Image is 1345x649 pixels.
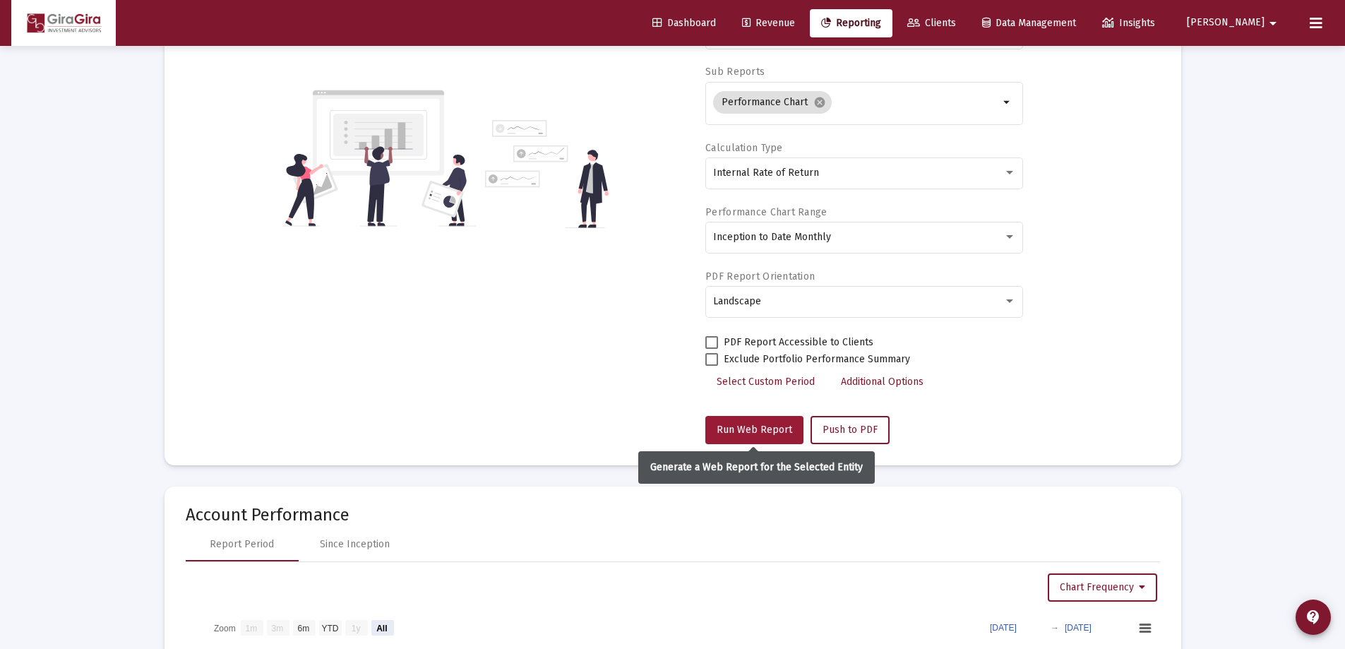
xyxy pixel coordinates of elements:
span: Push to PDF [823,424,878,436]
mat-chip: Performance Chart [713,91,832,114]
button: [PERSON_NAME] [1170,8,1298,37]
text: [DATE] [990,623,1017,633]
span: [PERSON_NAME] [1187,17,1265,29]
button: Run Web Report [705,416,803,444]
span: PDF Report Accessible to Clients [724,334,873,351]
button: Push to PDF [811,416,890,444]
a: Revenue [731,9,806,37]
label: PDF Report Orientation [705,270,815,282]
mat-icon: arrow_drop_down [999,94,1016,111]
button: Chart Frequency [1048,573,1157,602]
span: Chart Frequency [1060,581,1145,593]
text: → [1051,623,1059,633]
span: Run Web Report [717,424,792,436]
text: 1y [351,623,360,633]
span: Landscape [713,295,761,307]
text: 3m [271,623,283,633]
div: Report Period [210,537,274,552]
span: Dashboard [652,17,716,29]
a: Insights [1091,9,1166,37]
span: Internal Rate of Return [713,167,819,179]
text: All [376,623,387,633]
img: reporting [282,88,477,228]
text: Zoom [214,623,236,633]
mat-chip-list: Selection [713,88,999,117]
span: Reporting [821,17,881,29]
text: YTD [321,623,338,633]
a: Dashboard [641,9,727,37]
span: Exclude Portfolio Performance Summary [724,351,910,368]
a: Data Management [971,9,1087,37]
img: reporting-alt [485,120,609,228]
mat-icon: cancel [813,96,826,109]
text: 1m [245,623,257,633]
span: Data Management [982,17,1076,29]
a: Clients [896,9,967,37]
mat-card-title: Account Performance [186,508,1160,522]
label: Sub Reports [705,66,765,78]
span: Additional Options [841,376,923,388]
text: [DATE] [1065,623,1092,633]
a: Reporting [810,9,892,37]
span: Inception to Date Monthly [713,231,831,243]
span: Select Custom Period [717,376,815,388]
text: 6m [297,623,309,633]
mat-icon: contact_support [1305,609,1322,626]
img: Dashboard [22,9,105,37]
span: Insights [1102,17,1155,29]
label: Performance Chart Range [705,206,827,218]
span: Clients [907,17,956,29]
span: Revenue [742,17,795,29]
mat-icon: arrow_drop_down [1265,9,1281,37]
label: Calculation Type [705,142,782,154]
div: Since Inception [320,537,390,552]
